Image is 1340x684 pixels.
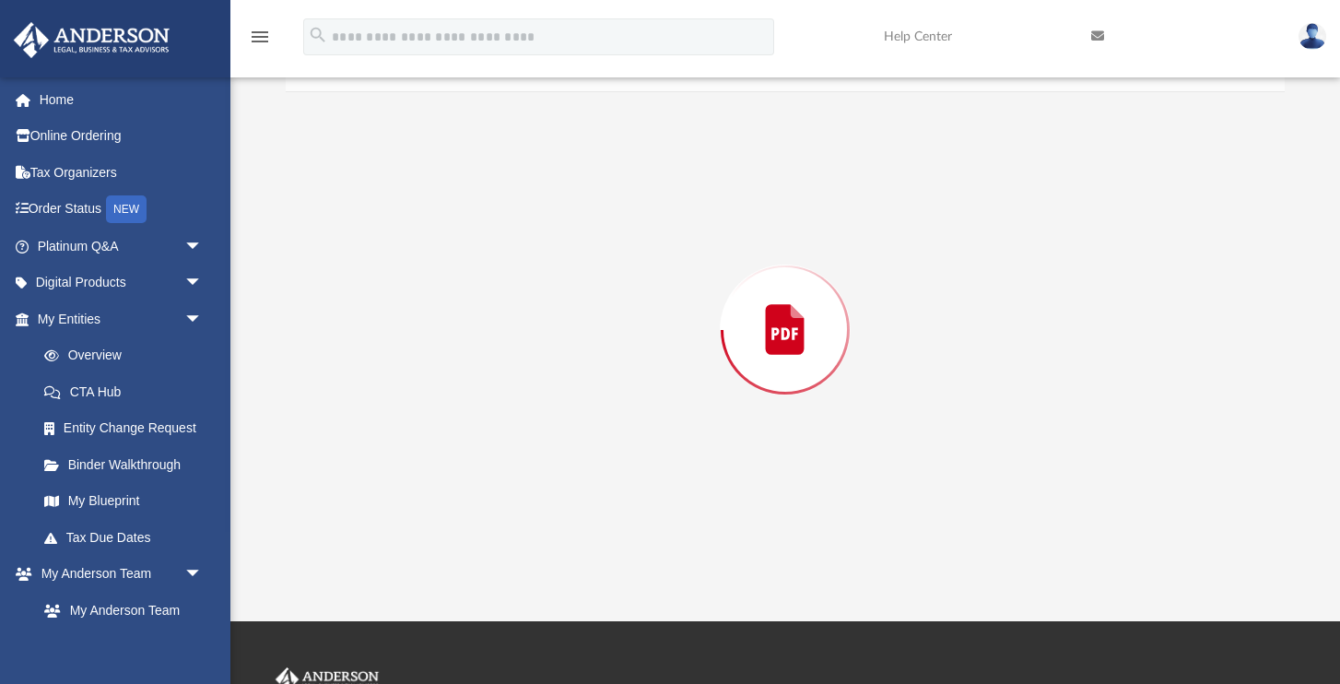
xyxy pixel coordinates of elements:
a: Tax Organizers [13,154,230,191]
a: menu [249,35,271,48]
span: arrow_drop_down [184,301,221,338]
a: Binder Walkthrough [26,446,230,483]
a: Online Ordering [13,118,230,155]
i: search [308,25,328,45]
a: Entity Change Request [26,410,230,447]
a: My Blueprint [26,483,221,520]
span: arrow_drop_down [184,228,221,265]
div: Preview [286,43,1285,568]
a: Tax Due Dates [26,519,230,556]
img: Anderson Advisors Platinum Portal [8,22,175,58]
a: Order StatusNEW [13,191,230,229]
a: Overview [26,337,230,374]
a: Home [13,81,230,118]
a: My Anderson Team [26,592,212,629]
a: CTA Hub [26,373,230,410]
img: User Pic [1299,23,1326,50]
span: arrow_drop_down [184,556,221,594]
a: Digital Productsarrow_drop_down [13,265,230,301]
div: NEW [106,195,147,223]
a: My Anderson Teamarrow_drop_down [13,556,221,593]
i: menu [249,26,271,48]
a: Platinum Q&Aarrow_drop_down [13,228,230,265]
span: arrow_drop_down [184,265,221,302]
a: My Entitiesarrow_drop_down [13,301,230,337]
